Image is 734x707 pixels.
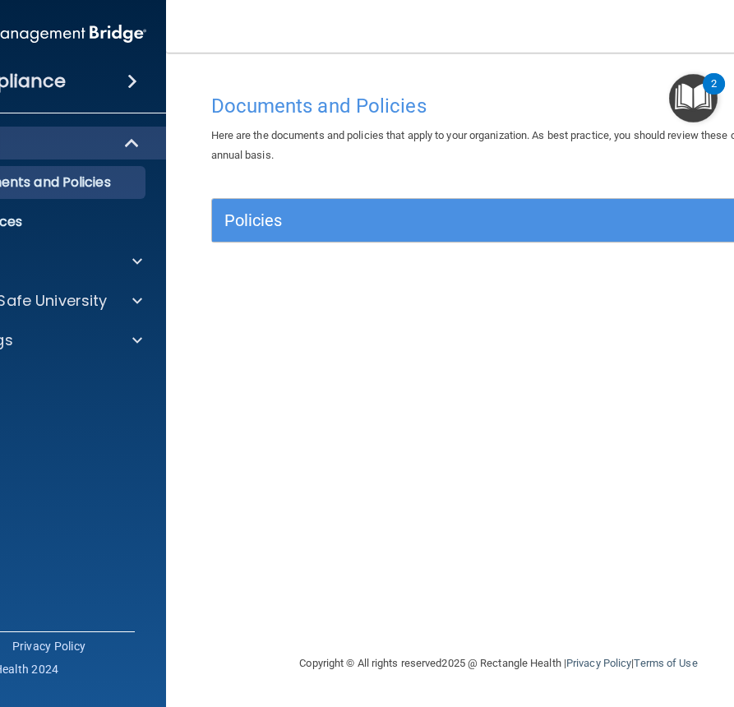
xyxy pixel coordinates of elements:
[566,657,631,669] a: Privacy Policy
[669,74,718,122] button: Open Resource Center, 2 new notifications
[224,211,630,229] h5: Policies
[12,638,86,654] a: Privacy Policy
[634,657,697,669] a: Terms of Use
[711,84,717,105] div: 2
